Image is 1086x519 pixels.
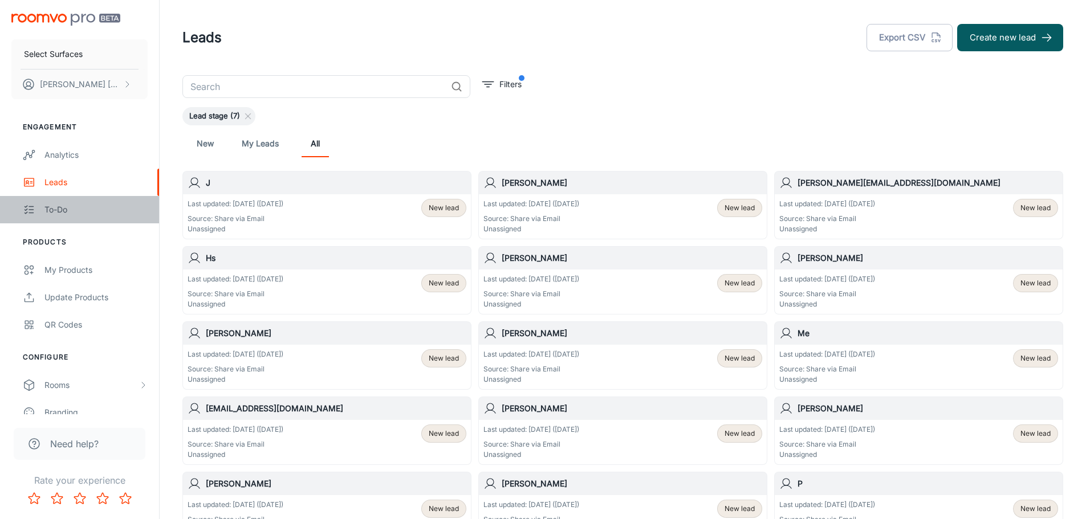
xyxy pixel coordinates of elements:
p: [PERSON_NAME] [PERSON_NAME] [40,78,120,91]
span: New lead [1020,353,1051,363]
p: Source: Share via Email [483,364,579,374]
p: Source: Share via Email [483,439,579,449]
p: Last updated: [DATE] ([DATE]) [483,274,579,284]
h6: [PERSON_NAME] [502,177,762,189]
h6: [PERSON_NAME] [206,477,466,490]
p: Last updated: [DATE] ([DATE]) [779,349,875,359]
p: Last updated: [DATE] ([DATE]) [779,500,875,510]
button: Rate 1 star [23,487,46,510]
p: Last updated: [DATE] ([DATE]) [483,500,579,510]
p: Unassigned [188,374,283,385]
span: New lead [429,203,459,213]
a: [PERSON_NAME]Last updated: [DATE] ([DATE])Source: Share via EmailUnassignedNew lead [478,171,767,239]
div: To-do [44,203,148,216]
p: Last updated: [DATE] ([DATE]) [188,424,283,435]
p: Source: Share via Email [779,289,875,299]
a: All [302,130,329,157]
a: HsLast updated: [DATE] ([DATE])Source: Share via EmailUnassignedNew lead [182,246,471,314]
p: Last updated: [DATE] ([DATE]) [188,199,283,209]
p: Source: Share via Email [779,214,875,224]
p: Unassigned [188,224,283,234]
div: Analytics [44,149,148,161]
span: Lead stage (7) [182,111,247,122]
p: Source: Share via Email [779,439,875,449]
h6: [PERSON_NAME] [502,477,762,490]
p: Last updated: [DATE] ([DATE]) [779,274,875,284]
a: [PERSON_NAME][EMAIL_ADDRESS][DOMAIN_NAME]Last updated: [DATE] ([DATE])Source: Share via EmailUnas... [774,171,1063,239]
p: Rate your experience [9,473,150,487]
p: Source: Share via Email [188,439,283,449]
h6: [EMAIL_ADDRESS][DOMAIN_NAME] [206,402,466,415]
p: Unassigned [483,449,579,460]
p: Source: Share via Email [483,289,579,299]
p: Source: Share via Email [779,364,875,374]
span: New lead [429,278,459,288]
button: Create new lead [957,24,1063,51]
p: Last updated: [DATE] ([DATE]) [779,424,875,435]
p: Last updated: [DATE] ([DATE]) [188,349,283,359]
p: Unassigned [483,299,579,309]
div: My Products [44,264,148,276]
div: Update Products [44,291,148,304]
p: Last updated: [DATE] ([DATE]) [483,199,579,209]
a: [PERSON_NAME]Last updated: [DATE] ([DATE])Source: Share via EmailUnassignedNew lead [478,321,767,390]
span: New lead [725,504,755,514]
h6: [PERSON_NAME][EMAIL_ADDRESS][DOMAIN_NAME] [798,177,1058,189]
input: Search [182,75,446,98]
a: [PERSON_NAME]Last updated: [DATE] ([DATE])Source: Share via EmailUnassignedNew lead [182,321,471,390]
p: Unassigned [483,374,579,385]
a: New [192,130,219,157]
span: New lead [725,428,755,439]
p: Source: Share via Email [483,214,579,224]
a: My Leads [242,130,279,157]
h6: J [206,177,466,189]
div: Branding [44,406,148,419]
button: [PERSON_NAME] [PERSON_NAME] [11,70,148,99]
span: New lead [1020,278,1051,288]
p: Source: Share via Email [188,364,283,374]
button: Rate 5 star [114,487,137,510]
span: New lead [429,504,459,514]
div: Rooms [44,379,139,391]
h6: [PERSON_NAME] [798,402,1058,415]
div: Leads [44,176,148,189]
p: Source: Share via Email [188,289,283,299]
h6: [PERSON_NAME] [502,327,762,340]
span: New lead [1020,203,1051,213]
p: Unassigned [779,299,875,309]
p: Source: Share via Email [188,214,283,224]
p: Last updated: [DATE] ([DATE]) [188,274,283,284]
span: New lead [429,428,459,439]
span: New lead [429,353,459,363]
button: Export CSV [867,24,953,51]
div: QR Codes [44,318,148,331]
h6: Hs [206,252,466,264]
p: Last updated: [DATE] ([DATE]) [483,349,579,359]
p: Unassigned [779,449,875,460]
a: JLast updated: [DATE] ([DATE])Source: Share via EmailUnassignedNew lead [182,171,471,239]
button: filter [479,75,524,93]
p: Last updated: [DATE] ([DATE]) [188,500,283,510]
button: Select Surfaces [11,39,148,69]
span: New lead [725,203,755,213]
h6: P [798,477,1058,490]
button: Rate 2 star [46,487,68,510]
p: Last updated: [DATE] ([DATE]) [779,199,875,209]
span: New lead [1020,504,1051,514]
button: Rate 4 star [91,487,114,510]
span: New lead [1020,428,1051,439]
div: Lead stage (7) [182,107,255,125]
span: Need help? [50,437,99,451]
button: Rate 3 star [68,487,91,510]
h6: [PERSON_NAME] [502,402,762,415]
p: Unassigned [779,224,875,234]
span: New lead [725,278,755,288]
p: Unassigned [188,299,283,309]
p: Unassigned [483,224,579,234]
p: Unassigned [188,449,283,460]
a: [PERSON_NAME]Last updated: [DATE] ([DATE])Source: Share via EmailUnassignedNew lead [478,246,767,314]
p: Select Surfaces [24,48,83,60]
span: New lead [725,353,755,363]
a: MeLast updated: [DATE] ([DATE])Source: Share via EmailUnassignedNew lead [774,321,1063,390]
p: Last updated: [DATE] ([DATE]) [483,424,579,435]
